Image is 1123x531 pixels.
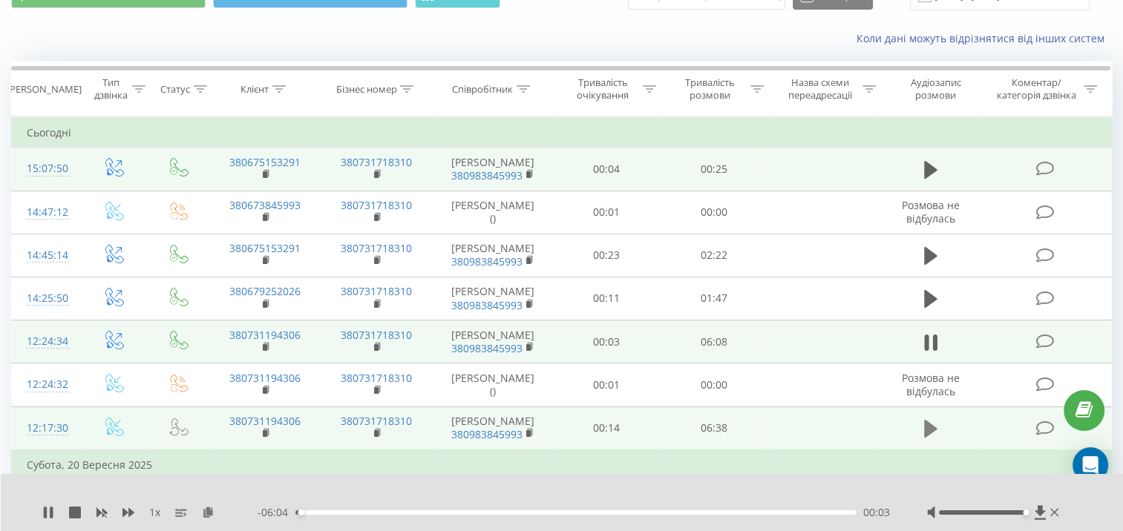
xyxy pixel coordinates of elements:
div: Тип дзвінка [94,76,128,102]
td: 00:00 [660,363,767,406]
a: Коли дані можуть відрізнятися вiд інших систем [857,31,1112,45]
a: 380731718310 [341,198,412,212]
a: 380731194306 [229,414,301,428]
span: Розмова не відбулась [902,198,960,225]
a: 380673845993 [229,198,301,212]
div: 12:17:30 [27,414,65,443]
a: 380675153291 [229,155,301,169]
span: 1 x [149,505,160,520]
div: Коментар/категорія дзвінка [993,76,1080,102]
div: Тривалість розмови [673,76,747,102]
td: 00:04 [553,148,661,191]
div: 12:24:32 [27,370,65,399]
a: 380731718310 [341,241,412,255]
td: [PERSON_NAME] () [433,191,553,234]
a: 380731718310 [341,414,412,428]
a: 380983845993 [451,298,523,312]
div: Accessibility label [1024,509,1029,515]
a: 380983845993 [451,341,523,355]
div: Клієнт [240,83,269,96]
a: 380983845993 [451,427,523,441]
td: 00:00 [660,191,767,234]
td: 00:25 [660,148,767,191]
a: 380675153291 [229,241,301,255]
span: - 06:04 [258,505,295,520]
td: [PERSON_NAME] [433,234,553,277]
div: 14:47:12 [27,198,65,227]
div: Назва схеми переадресації [781,76,859,102]
a: 380731718310 [341,284,412,298]
td: [PERSON_NAME] [433,148,553,191]
div: 14:25:50 [27,284,65,313]
td: 00:23 [553,234,661,277]
a: 380983845993 [451,168,523,182]
td: 00:03 [553,320,661,363]
td: 06:38 [660,406,767,450]
a: 380731194306 [229,371,301,385]
div: Аудіозапис розмови [893,76,979,102]
div: Бізнес номер [335,83,396,96]
a: 380731718310 [341,155,412,169]
div: Статус [160,83,190,96]
a: 380731194306 [229,328,301,342]
td: [PERSON_NAME] [433,320,553,363]
span: 00:03 [863,505,890,520]
td: Сьогодні [12,118,1112,148]
td: [PERSON_NAME] [433,277,553,320]
span: Розмова не відбулась [902,371,960,398]
div: [PERSON_NAME] [7,83,82,96]
a: 380679252026 [229,284,301,298]
td: 02:22 [660,234,767,277]
div: 14:45:14 [27,241,65,270]
td: 00:01 [553,191,661,234]
div: 15:07:50 [27,154,65,183]
a: 380983845993 [451,254,523,268]
td: 01:47 [660,277,767,320]
a: 380731718310 [341,328,412,342]
div: 12:24:34 [27,327,65,356]
td: 06:08 [660,320,767,363]
div: Тривалість очікування [566,76,640,102]
td: 00:11 [553,277,661,320]
a: 380731718310 [341,371,412,385]
td: Субота, 20 Вересня 2025 [12,450,1112,480]
td: [PERSON_NAME] () [433,363,553,406]
div: Accessibility label [298,509,304,515]
td: 00:14 [553,406,661,450]
div: Співробітник [452,83,513,96]
td: 00:01 [553,363,661,406]
td: [PERSON_NAME] [433,406,553,450]
div: Open Intercom Messenger [1073,447,1108,483]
